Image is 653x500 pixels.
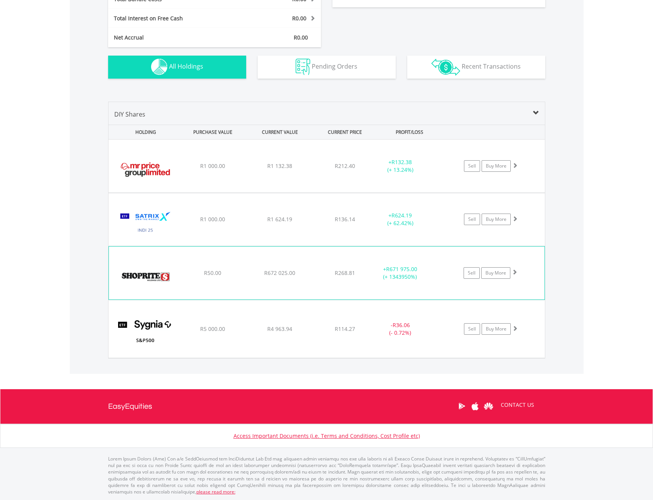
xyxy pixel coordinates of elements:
[180,125,246,139] div: PURCHASE VALUE
[312,62,357,71] span: Pending Orders
[372,321,429,337] div: - (- 0.72%)
[377,125,442,139] div: PROFIT/LOSS
[200,215,225,223] span: R1 000.00
[267,162,292,169] span: R1 132.38
[196,488,235,495] a: please read more:
[267,215,292,223] span: R1 624.19
[482,160,511,172] a: Buy More
[481,267,510,279] a: Buy More
[371,265,429,281] div: + (+ 1343950%)
[372,158,429,174] div: + (+ 13.24%)
[108,34,232,41] div: Net Accrual
[407,56,545,79] button: Recent Transactions
[335,215,355,223] span: R136.14
[292,15,306,22] span: R0.00
[464,267,480,279] a: Sell
[108,56,246,79] button: All Holdings
[109,125,179,139] div: HOLDING
[112,310,178,356] img: EQU.ZA.SYG500.png
[267,325,292,332] span: R4 963.94
[372,212,429,227] div: + (+ 62.42%)
[169,62,203,71] span: All Holdings
[335,269,355,276] span: R268.81
[464,214,480,225] a: Sell
[200,325,225,332] span: R5 000.00
[108,15,232,22] div: Total Interest on Free Cash
[391,212,412,219] span: R624.19
[151,59,168,75] img: holdings-wht.png
[108,456,545,495] p: Lorem Ipsum Dolors (Ame) Con a/e SeddOeiusmod tem InciDiduntut Lab Etd mag aliquaen admin veniamq...
[113,256,179,298] img: EQU.ZA.SHP.png
[391,158,412,166] span: R132.38
[112,149,178,191] img: EQU.ZA.MRP.png
[469,394,482,418] a: Apple
[455,394,469,418] a: Google Play
[431,59,460,76] img: transactions-zar-wht.png
[482,214,511,225] a: Buy More
[264,269,295,276] span: R672 025.00
[314,125,375,139] div: CURRENT PRICE
[200,162,225,169] span: R1 000.00
[247,125,313,139] div: CURRENT VALUE
[294,34,308,41] span: R0.00
[462,62,521,71] span: Recent Transactions
[258,56,396,79] button: Pending Orders
[204,269,221,276] span: R50.00
[296,59,310,75] img: pending_instructions-wht.png
[464,160,480,172] a: Sell
[335,325,355,332] span: R114.27
[393,321,410,329] span: R36.06
[464,323,480,335] a: Sell
[335,162,355,169] span: R212.40
[108,389,152,424] a: EasyEquities
[482,394,495,418] a: Huawei
[386,265,417,273] span: R671 975.00
[112,203,178,244] img: EQU.ZA.STXIND.png
[114,110,145,118] span: DIY Shares
[482,323,511,335] a: Buy More
[234,432,420,439] a: Access Important Documents (i.e. Terms and Conditions, Cost Profile etc)
[495,394,540,416] a: CONTACT US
